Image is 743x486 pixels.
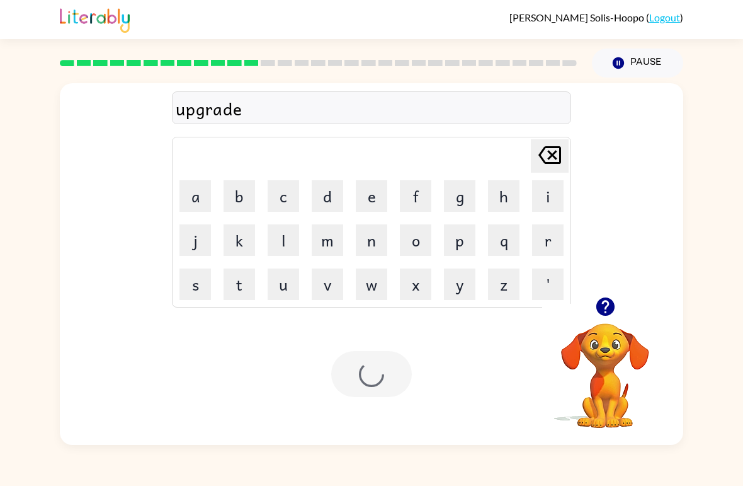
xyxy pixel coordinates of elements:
[400,269,431,300] button: x
[224,269,255,300] button: t
[224,180,255,212] button: b
[268,180,299,212] button: c
[400,224,431,256] button: o
[179,269,211,300] button: s
[488,224,519,256] button: q
[312,224,343,256] button: m
[356,269,387,300] button: w
[532,269,564,300] button: '
[509,11,683,23] div: ( )
[444,269,475,300] button: y
[509,11,646,23] span: [PERSON_NAME] Solis-Hoopo
[444,224,475,256] button: p
[400,180,431,212] button: f
[488,269,519,300] button: z
[312,180,343,212] button: d
[542,304,668,430] video: Your browser must support playing .mp4 files to use Literably. Please try using another browser.
[312,269,343,300] button: v
[356,180,387,212] button: e
[179,180,211,212] button: a
[268,224,299,256] button: l
[268,269,299,300] button: u
[179,224,211,256] button: j
[60,5,130,33] img: Literably
[224,224,255,256] button: k
[649,11,680,23] a: Logout
[592,49,683,78] button: Pause
[356,224,387,256] button: n
[488,180,519,212] button: h
[176,95,567,122] div: upgrade
[532,180,564,212] button: i
[444,180,475,212] button: g
[532,224,564,256] button: r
